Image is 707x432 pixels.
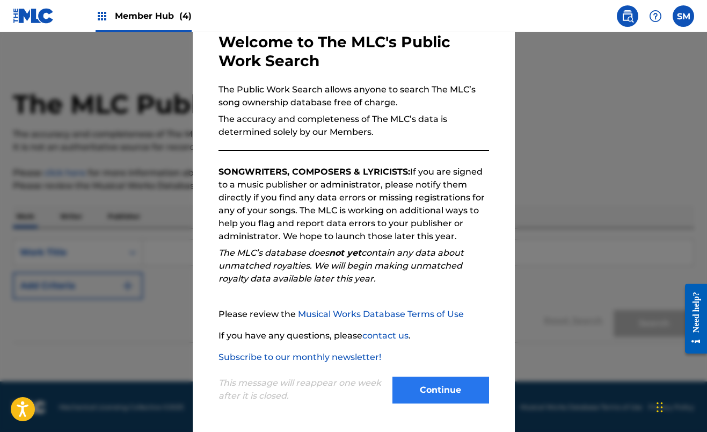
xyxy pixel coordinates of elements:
p: Please review the [218,308,489,321]
img: Top Rightsholders [96,10,108,23]
span: Member Hub [115,10,192,22]
p: If you are signed to a music publisher or administrator, please notify them directly if you find ... [218,165,489,243]
strong: not yet [329,248,361,258]
img: MLC Logo [13,8,54,24]
h3: Welcome to The MLC's Public Work Search [218,33,489,70]
p: This message will reappear one week after it is closed. [218,377,386,402]
strong: SONGWRITERS, COMPOSERS & LYRICISTS: [218,167,410,177]
em: The MLC’s database does contain any data about unmatched royalties. We will begin making unmatche... [218,248,464,284]
div: User Menu [673,5,694,27]
p: The accuracy and completeness of The MLC’s data is determined solely by our Members. [218,113,489,139]
a: Subscribe to our monthly newsletter! [218,352,381,362]
a: Public Search [617,5,638,27]
span: (4) [179,11,192,21]
p: If you have any questions, please . [218,329,489,342]
div: Help [645,5,666,27]
img: search [621,10,634,23]
a: contact us [362,330,409,341]
p: The Public Work Search allows anyone to search The MLC’s song ownership database free of charge. [218,83,489,109]
a: Musical Works Database Terms of Use [298,309,464,319]
img: help [649,10,662,23]
button: Continue [392,377,489,404]
div: Drag [657,391,663,423]
iframe: Chat Widget [653,380,707,432]
iframe: Resource Center [677,275,707,363]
